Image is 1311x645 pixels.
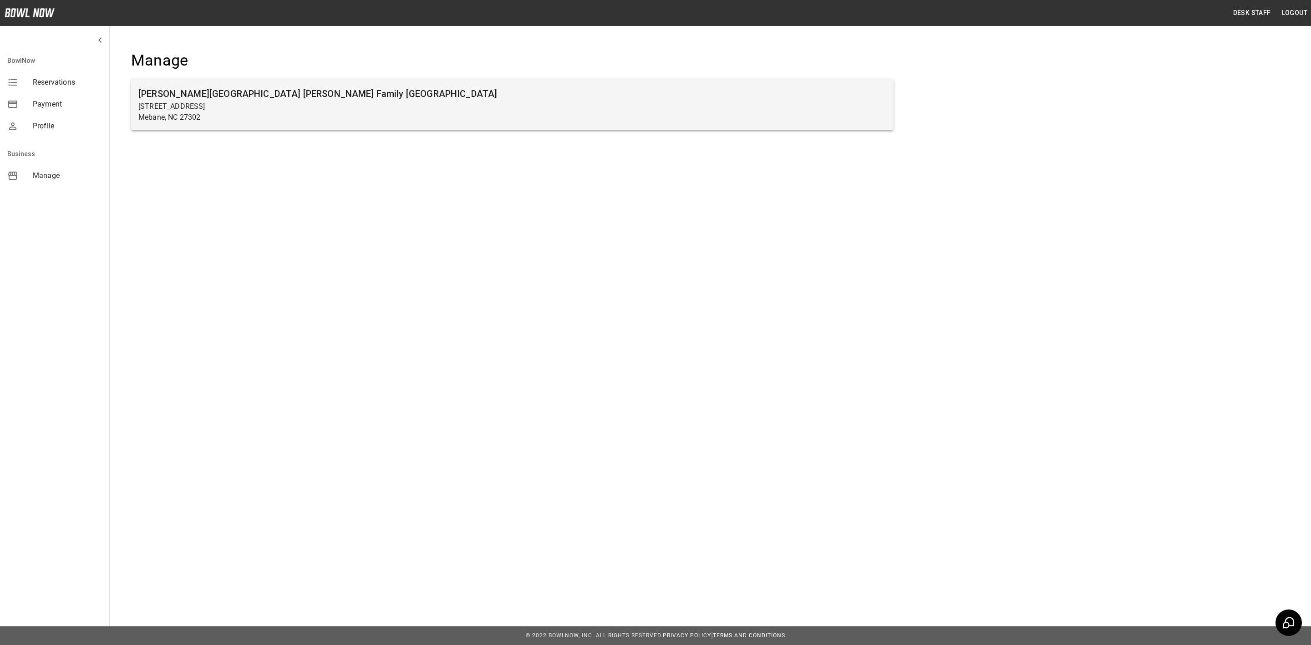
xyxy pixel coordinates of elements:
span: Profile [33,121,102,132]
img: logo [5,8,55,17]
h6: [PERSON_NAME][GEOGRAPHIC_DATA] [PERSON_NAME] Family [GEOGRAPHIC_DATA] [138,86,886,101]
button: Desk Staff [1230,5,1275,21]
p: [STREET_ADDRESS] [138,101,886,112]
a: Privacy Policy [663,632,711,639]
button: Logout [1278,5,1311,21]
span: © 2022 BowlNow, Inc. All Rights Reserved. [526,632,663,639]
span: Payment [33,99,102,110]
span: Manage [33,170,102,181]
p: Mebane, NC 27302 [138,112,886,123]
a: Terms and Conditions [713,632,785,639]
span: Reservations [33,77,102,88]
h4: Manage [131,51,894,70]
